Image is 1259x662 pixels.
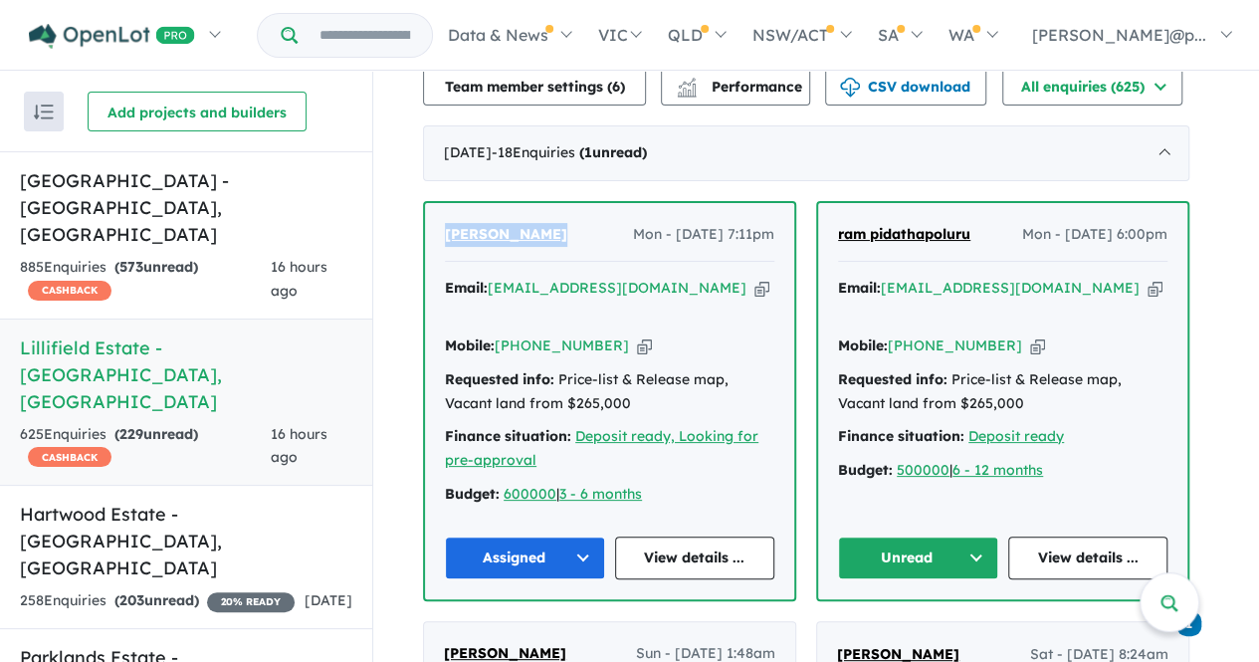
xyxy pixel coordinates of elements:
img: Openlot PRO Logo White [29,24,195,49]
button: Copy [1030,335,1045,356]
div: | [445,483,774,507]
strong: Mobile: [838,336,888,354]
span: - 18 Enquir ies [492,143,647,161]
a: Deposit ready [968,427,1064,445]
h5: [GEOGRAPHIC_DATA] - [GEOGRAPHIC_DATA] , [GEOGRAPHIC_DATA] [20,167,352,248]
strong: Email: [838,279,881,297]
span: Performance [680,78,802,96]
button: Unread [838,537,998,579]
a: ram pidathapoluru [838,223,970,247]
span: 20 % READY [207,592,295,612]
span: CASHBACK [28,447,111,467]
span: Mon - [DATE] 7:11pm [633,223,774,247]
img: download icon [840,78,860,98]
span: 16 hours ago [271,425,327,467]
span: 1 [584,143,592,161]
span: [PERSON_NAME] [445,225,567,243]
span: 573 [119,258,143,276]
a: [PHONE_NUMBER] [495,336,629,354]
span: ram pidathapoluru [838,225,970,243]
a: Deposit ready, Looking for pre-approval [445,427,758,469]
a: View details ... [1008,537,1168,579]
a: 600000 [504,485,556,503]
strong: Finance situation: [445,427,571,445]
div: Price-list & Release map, Vacant land from $265,000 [445,368,774,416]
strong: Requested info: [445,370,554,388]
a: 6 - 12 months [952,461,1043,479]
span: [PERSON_NAME] [444,644,566,662]
input: Try estate name, suburb, builder or developer [302,14,428,57]
strong: Budget: [445,485,500,503]
div: Price-list & Release map, Vacant land from $265,000 [838,368,1167,416]
strong: Budget: [838,461,893,479]
button: Copy [754,278,769,299]
span: 229 [119,425,143,443]
strong: Email: [445,279,488,297]
h5: Hartwood Estate - [GEOGRAPHIC_DATA] , [GEOGRAPHIC_DATA] [20,501,352,581]
div: 625 Enquir ies [20,423,271,471]
strong: Requested info: [838,370,947,388]
img: line-chart.svg [678,78,696,89]
a: 500000 [897,461,949,479]
div: [DATE] [423,125,1189,181]
img: bar-chart.svg [677,84,697,97]
strong: Mobile: [445,336,495,354]
a: [PHONE_NUMBER] [888,336,1022,354]
img: sort.svg [34,105,54,119]
button: CSV download [825,66,986,106]
span: CASHBACK [28,281,111,301]
span: 16 hours ago [271,258,327,300]
span: 203 [119,591,144,609]
span: [DATE] [305,591,352,609]
span: Mon - [DATE] 6:00pm [1022,223,1167,247]
a: [EMAIL_ADDRESS][DOMAIN_NAME] [488,279,746,297]
button: Assigned [445,537,605,579]
a: 3 - 6 months [559,485,642,503]
strong: ( unread) [114,258,198,276]
h5: Lillifield Estate - [GEOGRAPHIC_DATA] , [GEOGRAPHIC_DATA] [20,334,352,415]
span: 6 [612,78,620,96]
a: [EMAIL_ADDRESS][DOMAIN_NAME] [881,279,1140,297]
button: Performance [661,66,810,106]
strong: ( unread) [579,143,647,161]
button: Copy [637,335,652,356]
button: All enquiries (625) [1002,66,1182,106]
div: 885 Enquir ies [20,256,271,304]
div: 258 Enquir ies [20,589,295,613]
div: | [838,459,1167,483]
button: Add projects and builders [88,92,307,131]
button: Team member settings (6) [423,66,646,106]
a: View details ... [615,537,775,579]
strong: Finance situation: [838,427,964,445]
strong: ( unread) [114,425,198,443]
button: Copy [1148,278,1162,299]
a: [PERSON_NAME] [445,223,567,247]
span: [PERSON_NAME]@p... [1032,25,1206,45]
strong: ( unread) [114,591,199,609]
